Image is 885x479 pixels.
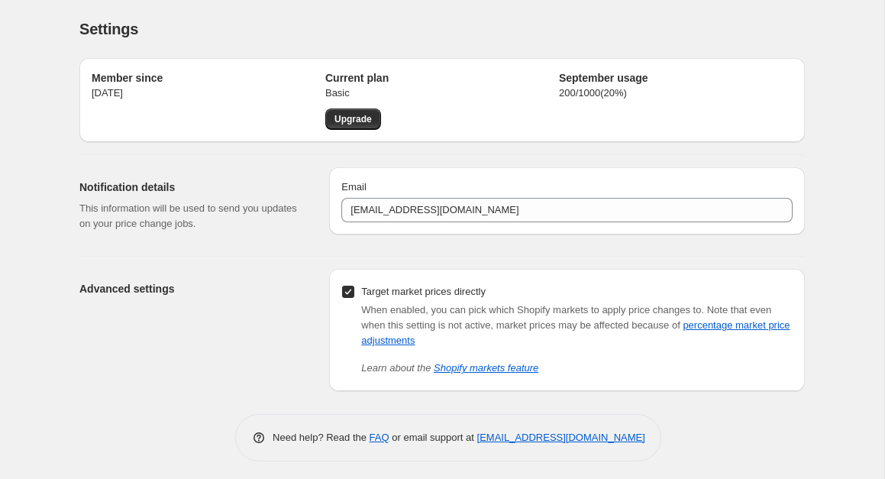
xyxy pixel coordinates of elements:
[79,180,305,195] h2: Notification details
[273,432,370,443] span: Need help? Read the
[325,108,381,130] a: Upgrade
[92,70,325,86] h2: Member since
[389,432,477,443] span: or email support at
[370,432,389,443] a: FAQ
[559,86,793,101] p: 200 / 1000 ( 20 %)
[559,70,793,86] h2: September usage
[341,181,367,193] span: Email
[79,21,138,37] span: Settings
[361,286,486,297] span: Target market prices directly
[92,86,325,101] p: [DATE]
[325,86,559,101] p: Basic
[325,70,559,86] h2: Current plan
[79,201,305,231] p: This information will be used to send you updates on your price change jobs.
[361,304,704,316] span: When enabled, you can pick which Shopify markets to apply price changes to.
[361,304,790,346] span: Note that even when this setting is not active, market prices may be affected because of
[361,362,538,374] i: Learn about the
[477,432,645,443] a: [EMAIL_ADDRESS][DOMAIN_NAME]
[79,281,305,296] h2: Advanced settings
[434,362,538,374] a: Shopify markets feature
[334,113,372,125] span: Upgrade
